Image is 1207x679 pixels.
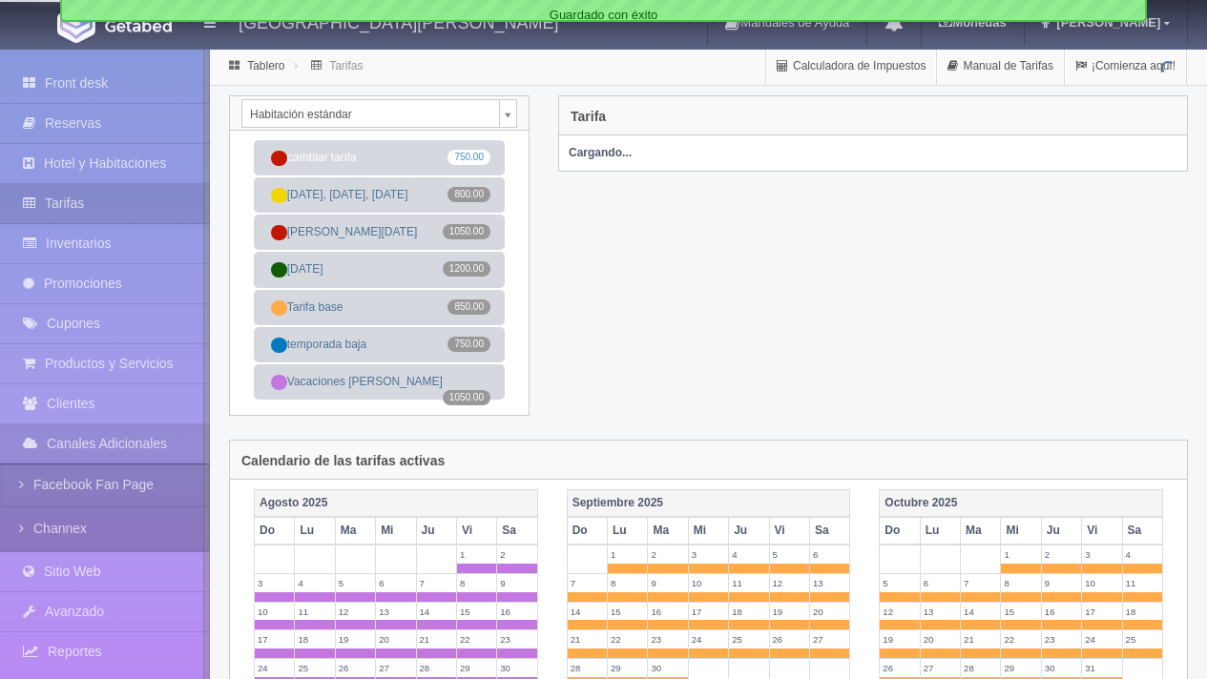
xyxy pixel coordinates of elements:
[1123,603,1162,621] label: 18
[568,630,607,648] label: 21
[255,574,294,592] label: 3
[417,659,456,677] label: 28
[295,659,334,677] label: 25
[1123,630,1162,648] label: 25
[1082,630,1121,648] label: 24
[1001,574,1040,592] label: 8
[295,630,334,648] label: 18
[57,6,95,43] img: Getabed
[457,630,496,648] label: 22
[961,603,1000,621] label: 14
[567,489,850,517] th: Septiembre 2025
[880,603,919,621] label: 12
[447,299,490,315] span: 850.00
[961,659,1000,677] label: 28
[770,630,809,648] label: 26
[921,603,960,621] label: 13
[1082,574,1121,592] label: 10
[880,489,1163,517] th: Octubre 2025
[880,630,919,648] label: 19
[769,517,809,545] th: Vi
[568,603,607,621] label: 14
[568,574,607,592] label: 7
[457,574,496,592] label: 8
[417,630,456,648] label: 21
[880,517,920,545] th: Do
[105,18,172,32] img: Getabed
[497,574,536,592] label: 9
[497,603,536,621] label: 16
[937,48,1064,85] a: Manual de Tarifas
[810,630,849,648] label: 27
[648,659,687,677] label: 30
[1051,15,1160,30] span: [PERSON_NAME]
[295,574,334,592] label: 4
[810,603,849,621] label: 20
[1042,630,1081,648] label: 23
[1042,545,1081,564] label: 2
[1082,517,1122,545] th: Vi
[255,517,295,545] th: Do
[608,517,648,545] th: Lu
[295,517,335,545] th: Lu
[939,15,1006,30] b: Monedas
[457,659,496,677] label: 29
[961,574,1000,592] label: 7
[1082,545,1121,564] label: 3
[921,630,960,648] label: 20
[416,517,456,545] th: Ju
[443,224,490,239] span: 1050.00
[457,603,496,621] label: 15
[608,603,647,621] label: 15
[376,603,415,621] label: 13
[1001,545,1040,564] label: 1
[810,545,849,564] label: 6
[961,517,1001,545] th: Ma
[376,574,415,592] label: 6
[567,517,607,545] th: Do
[1123,574,1162,592] label: 11
[1001,517,1041,545] th: Mi
[648,517,688,545] th: Ma
[336,659,375,677] label: 26
[810,574,849,592] label: 13
[447,187,490,202] span: 800.00
[648,574,687,592] label: 9
[1001,630,1040,648] label: 22
[295,603,334,621] label: 11
[456,517,496,545] th: Vi
[729,517,769,545] th: Ju
[447,337,490,352] span: 750.00
[1042,659,1081,677] label: 30
[497,630,536,648] label: 23
[497,659,536,677] label: 30
[729,545,768,564] label: 4
[417,574,456,592] label: 7
[770,603,809,621] label: 19
[608,630,647,648] label: 22
[729,630,768,648] label: 25
[550,8,657,22] span: Guardado con éxito
[254,327,505,362] a: temporada baja750.00
[648,603,687,621] label: 16
[376,630,415,648] label: 20
[1123,545,1162,564] label: 4
[770,574,809,592] label: 12
[568,659,607,677] label: 28
[729,574,768,592] label: 11
[1065,48,1186,85] a: ¡Comienza aquí!
[689,545,728,564] label: 3
[457,545,496,564] label: 1
[335,517,375,545] th: Ma
[255,489,538,517] th: Agosto 2025
[336,574,375,592] label: 5
[1042,574,1081,592] label: 9
[254,290,505,325] a: Tarifa base850.00
[241,454,445,468] h4: Calendario de las tarifas activas
[254,364,505,400] a: Vacaciones [PERSON_NAME]1050.00
[689,630,728,648] label: 24
[1041,517,1081,545] th: Ju
[247,59,284,72] a: Tablero
[689,574,728,592] label: 10
[443,261,490,277] span: 1200.00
